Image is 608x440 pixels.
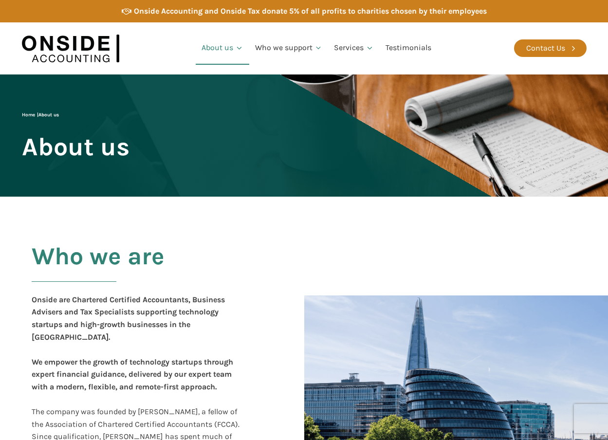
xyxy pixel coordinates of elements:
a: Contact Us [514,39,587,57]
a: About us [196,32,249,65]
span: | [22,112,59,118]
b: We empower the growth of technology startups through expert financial guidance [32,357,233,379]
a: Services [328,32,380,65]
a: Home [22,112,35,118]
a: Who we support [249,32,329,65]
div: Contact Us [526,42,565,55]
b: Onside are Chartered Certified Accountants, Business Advisers and Tax Specialists supporting tech... [32,295,225,342]
h2: Who we are [32,243,165,293]
img: Onside Accounting [22,30,119,67]
span: About us [38,112,59,118]
span: About us [22,133,129,160]
a: Testimonials [380,32,437,65]
b: , delivered by our expert team with a modern, flexible, and remote-first approach. [32,369,232,391]
div: Onside Accounting and Onside Tax donate 5% of all profits to charities chosen by their employees [134,5,487,18]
